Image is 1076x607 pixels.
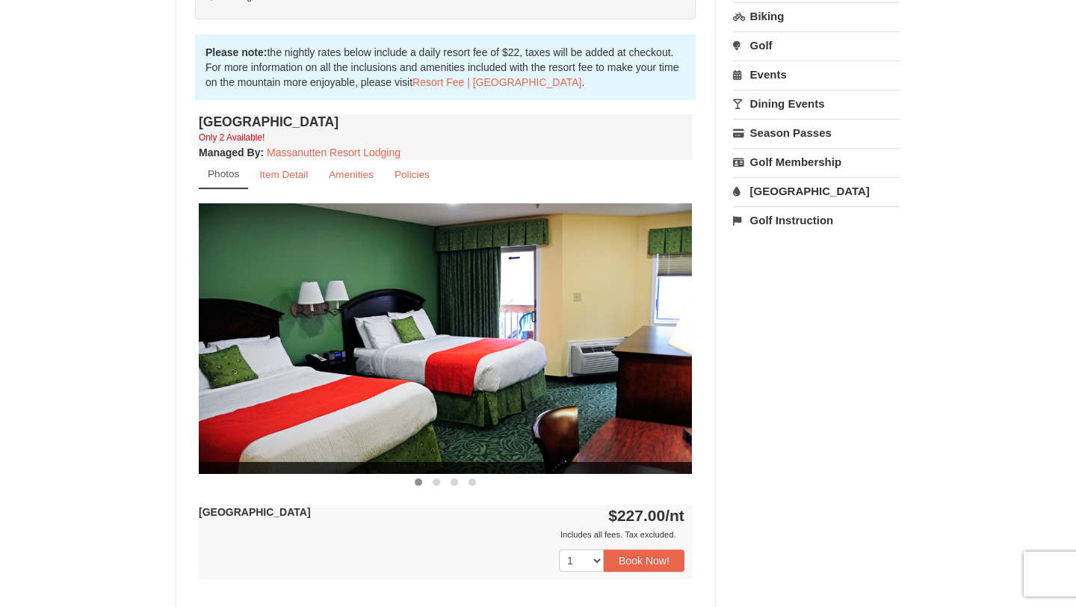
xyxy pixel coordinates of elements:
strong: [GEOGRAPHIC_DATA] [199,506,311,518]
small: Policies [395,169,430,180]
a: Golf [733,31,900,59]
span: Managed By [199,147,260,158]
h4: [GEOGRAPHIC_DATA] [199,114,692,129]
a: Resort Fee | [GEOGRAPHIC_DATA] [412,76,581,88]
a: Season Passes [733,119,900,147]
a: Photos [199,160,248,189]
a: Policies [385,160,439,189]
small: Item Detail [259,169,308,180]
a: Amenities [319,160,383,189]
a: Golf Instruction [733,206,900,234]
img: 18876286-41-233aa5f3.jpg [199,203,692,473]
button: Book Now! [604,549,684,572]
a: Biking [733,2,900,30]
div: Includes all fees. Tax excluded. [199,527,684,542]
a: Item Detail [250,160,318,189]
strong: Please note: [205,46,267,58]
small: Amenities [329,169,374,180]
a: Golf Membership [733,148,900,176]
span: /nt [665,507,684,524]
strong: $227.00 [608,507,684,524]
a: Massanutten Resort Lodging [267,147,401,158]
a: Dining Events [733,90,900,117]
small: Only 2 Available! [199,132,265,143]
a: [GEOGRAPHIC_DATA] [733,177,900,205]
strong: : [199,147,264,158]
a: Events [733,61,900,88]
div: the nightly rates below include a daily resort fee of $22, taxes will be added at checkout. For m... [195,34,696,100]
small: Photos [208,168,239,179]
